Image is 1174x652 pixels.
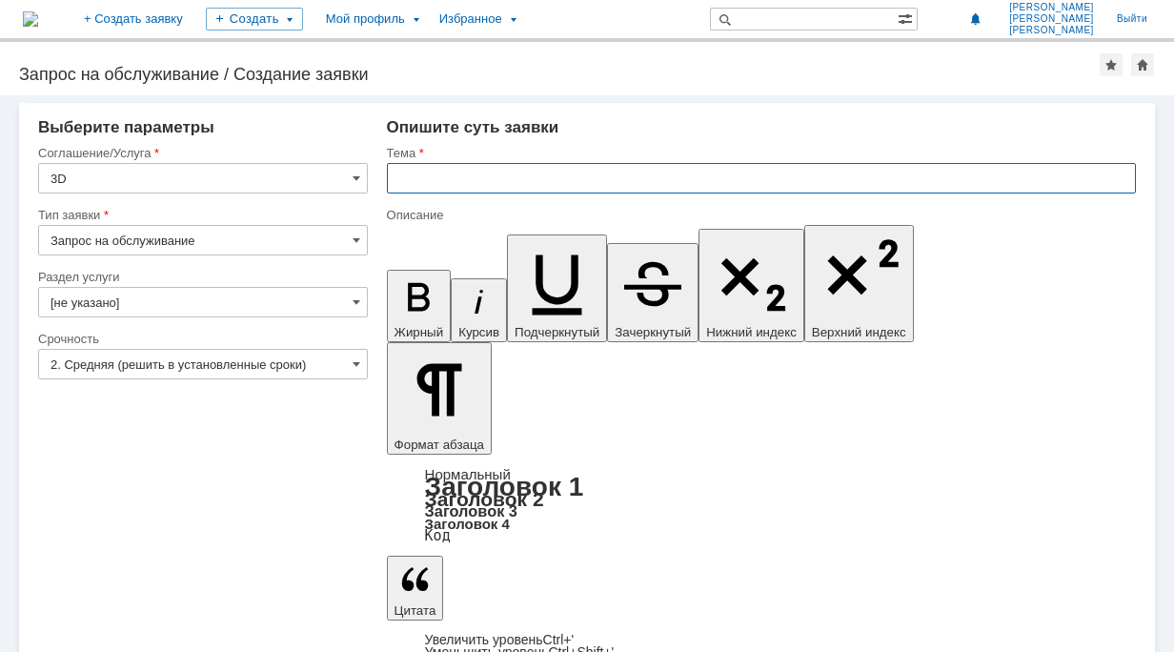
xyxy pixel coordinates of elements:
span: Цитата [395,603,436,618]
a: Increase [425,632,575,647]
div: Срочность [38,333,364,345]
div: Запрос на обслуживание / Создание заявки [19,65,1100,84]
span: Нижний индекс [706,325,797,339]
button: Верхний индекс [804,225,914,342]
div: Тип заявки [38,209,364,221]
span: Зачеркнутый [615,325,691,339]
div: Раздел услуги [38,271,364,283]
button: Цитата [387,556,444,621]
span: Жирный [395,325,444,339]
a: Заголовок 3 [425,502,517,520]
img: logo [23,11,38,27]
div: Соглашение/Услуга [38,147,364,159]
span: Подчеркнутый [515,325,599,339]
span: Выберите параметры [38,118,214,136]
a: Перейти на домашнюю страницу [23,11,38,27]
div: Формат абзаца [387,468,1136,542]
a: Код [425,527,451,544]
div: Тема [387,147,1132,159]
a: Нормальный [425,466,511,482]
span: Курсив [458,325,499,339]
a: Заголовок 2 [425,488,544,510]
span: Расширенный поиск [898,9,917,27]
span: [PERSON_NAME] [1009,13,1094,25]
div: Создать [206,8,303,31]
span: Опишите суть заявки [387,118,559,136]
span: Ctrl+' [543,632,575,647]
a: Заголовок 1 [425,472,584,501]
a: Заголовок 4 [425,516,510,532]
span: [PERSON_NAME] [1009,25,1094,36]
span: [PERSON_NAME] [1009,2,1094,13]
div: Добавить в избранное [1100,53,1123,76]
div: Описание [387,209,1132,221]
div: Сделать домашней страницей [1131,53,1154,76]
button: Курсив [451,278,507,342]
span: Верхний индекс [812,325,906,339]
button: Жирный [387,270,452,342]
button: Зачеркнутый [607,243,698,342]
span: Формат абзаца [395,438,484,452]
button: Нижний индекс [698,229,804,342]
button: Подчеркнутый [507,234,607,342]
button: Формат абзаца [387,342,492,455]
